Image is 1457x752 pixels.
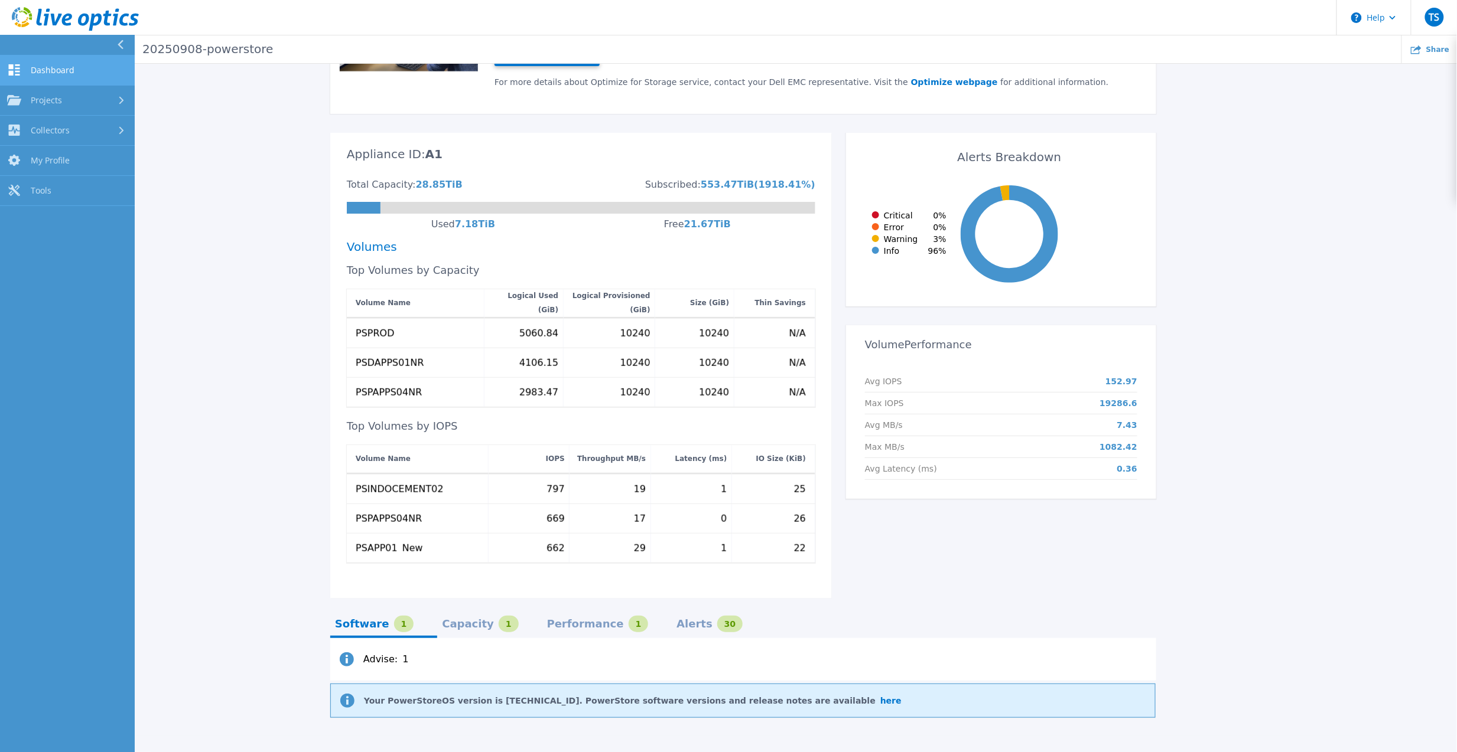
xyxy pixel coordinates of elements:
[754,296,806,310] div: Thin Savings
[789,358,806,367] div: N/A
[794,514,806,523] div: 26
[756,452,806,466] div: IO Size (KiB)
[1429,12,1439,22] span: TS
[634,514,646,523] div: 17
[934,234,947,244] span: 3 %
[416,180,463,189] div: 28.85 TiB
[794,543,806,552] div: 22
[677,619,713,629] div: Alerts
[356,358,424,367] div: PSDAPPS01NR
[934,223,947,232] span: 0 %
[1117,464,1137,473] p: 0.36
[928,246,947,256] span: 96 %
[442,619,494,629] div: Capacity
[347,421,815,431] div: Top Volumes by IOPS
[690,296,729,310] div: Size (GiB)
[57,42,274,56] p: PowerStore
[754,180,815,189] div: ( 1918.41 %)
[880,696,902,705] a: here
[794,484,806,493] div: 25
[547,514,565,523] div: 669
[335,619,389,629] div: Software
[356,484,444,493] div: PSINDOCEMENT02
[356,328,394,338] div: PSPROD
[363,655,398,664] span: Advise :
[701,180,754,189] div: 553.47 TiB
[31,95,62,106] span: Projects
[431,220,455,229] div: Used
[356,387,422,397] div: PSPAPPS04NR
[568,289,651,317] div: Logical Provisioned (GiB)
[547,484,565,493] div: 797
[31,185,51,196] span: Tools
[717,616,743,632] div: 30
[865,333,1137,357] h3: Volume Performance
[867,246,900,256] div: Info
[865,442,905,452] p: Max MB/s
[347,149,425,159] div: Appliance ID:
[865,398,904,408] p: Max IOPS
[908,77,1001,87] a: Optimize webpage
[721,514,727,523] div: 0
[867,211,913,220] div: Critical
[356,296,411,310] div: Volume Name
[699,358,729,367] div: 10240
[519,358,558,367] div: 4106.15
[347,180,416,189] div: Total Capacity:
[402,655,408,664] span: 1
[547,543,565,552] div: 662
[356,452,411,466] div: Volume Name
[645,180,701,189] div: Subscribed:
[455,220,495,229] div: 7.18 TiB
[499,616,519,632] div: 1
[664,220,684,229] div: Free
[489,289,558,317] div: Logical Used (GiB)
[863,140,1156,171] div: Alerts Breakdown
[31,155,70,166] span: My Profile
[620,358,651,367] div: 10240
[675,452,727,466] div: Latency (ms)
[31,65,74,76] span: Dashboard
[577,452,646,466] div: Throughput MB/s
[364,696,902,705] p: Your PowerStoreOS version is [TECHNICAL_ID]. PowerStore software versions and release notes are a...
[1100,398,1137,408] p: 19286.6
[867,223,904,232] div: Error
[721,484,727,493] div: 1
[1105,377,1137,386] p: 152.97
[699,328,729,338] div: 10240
[347,242,815,251] div: Volumes
[519,387,558,397] div: 2983.47
[934,211,947,220] span: 0 %
[347,266,815,275] div: Top Volumes by Capacity
[519,328,558,338] div: 5060.84
[495,77,1140,87] div: For more details about Optimize for Storage service, contact your Dell EMC representative. Visit ...
[629,616,649,632] div: 1
[789,328,806,338] div: N/A
[620,387,651,397] div: 10240
[1426,46,1449,53] span: Share
[425,149,443,180] div: A1
[356,543,423,552] div: PSAPP01_New
[865,420,903,430] p: Avg MB/s
[134,42,273,56] span: 20250908-powerstore
[547,619,624,629] div: Performance
[620,328,651,338] div: 10240
[356,514,422,523] div: PSPAPPS04NR
[699,387,729,397] div: 10240
[721,543,727,552] div: 1
[865,464,937,473] p: Avg Latency (ms)
[394,616,414,632] div: 1
[1100,442,1137,452] p: 1082.42
[546,452,565,466] div: IOPS
[684,220,731,229] div: 21.67 TiB
[1117,420,1137,430] p: 7.43
[789,387,806,397] div: N/A
[634,484,646,493] div: 19
[865,377,902,386] p: Avg IOPS
[634,543,646,552] div: 29
[867,234,918,244] div: Warning
[31,125,70,136] span: Collectors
